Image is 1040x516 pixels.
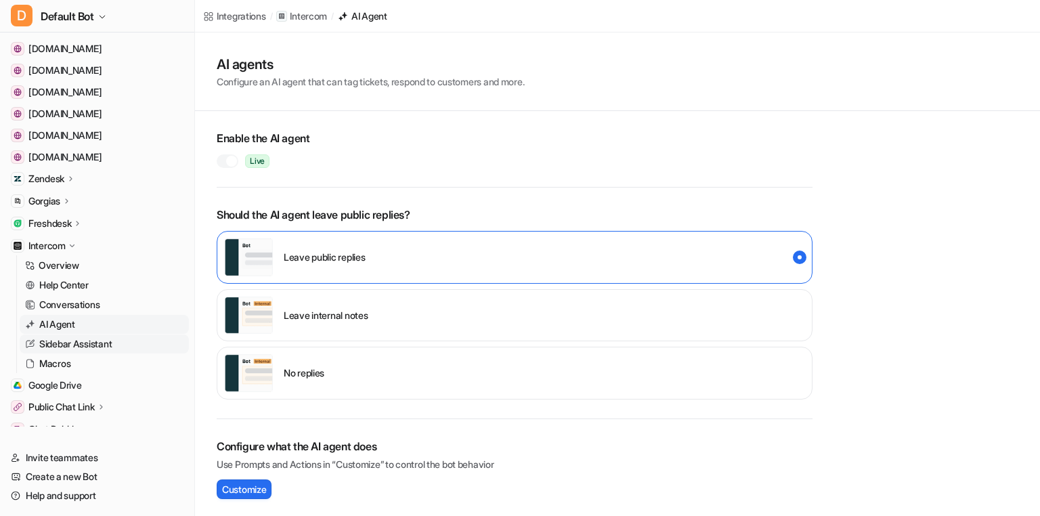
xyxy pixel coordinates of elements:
span: Customize [222,482,266,496]
span: / [331,10,334,22]
p: Help Center [39,278,89,292]
a: Help Center [20,276,189,295]
p: Freshdesk [28,217,71,230]
p: Overview [39,259,79,272]
a: Create a new Bot [5,467,189,486]
img: mail.google.com [14,66,22,74]
img: www.programiz.com [14,110,22,118]
h2: Configure what the AI agent does [217,438,812,454]
a: faq.heartandsoil.co[DOMAIN_NAME] [5,148,189,167]
p: Configure an AI agent that can tag tickets, respond to customers and more. [217,74,524,89]
span: [DOMAIN_NAME] [28,129,102,142]
img: Chat Bubble [14,425,22,433]
img: Freshdesk [14,219,22,228]
p: Leave internal notes [284,308,368,322]
p: Leave public replies [284,250,365,264]
div: external_reply [217,231,812,284]
p: Sidebar Assistant [39,337,112,351]
p: AI Agent [39,318,75,331]
div: AI Agent [351,9,387,23]
p: Chat Bubble [28,423,79,436]
span: live [245,154,269,168]
img: Google Drive [14,381,22,389]
a: www.npmjs.com[DOMAIN_NAME] [5,126,189,145]
p: Conversations [39,298,100,311]
a: Intercom [276,9,327,23]
img: faq.heartandsoil.co [14,153,22,161]
a: Macros [20,354,189,373]
span: D [11,5,32,26]
span: Google Drive [28,379,82,392]
h1: AI agents [217,54,524,74]
span: Default Bot [41,7,94,26]
p: Use Prompts and Actions in “Customize” to control the bot behavior [217,457,812,471]
span: [DOMAIN_NAME] [28,42,102,56]
div: disabled [217,347,812,400]
img: user [224,238,273,276]
a: AI Agent [338,9,387,23]
p: Intercom [290,9,327,23]
p: No replies [284,366,324,380]
p: Zendesk [28,172,64,186]
p: Macros [39,357,70,370]
a: www.intercom.com[DOMAIN_NAME] [5,39,189,58]
a: Invite teammates [5,448,189,467]
a: mail.google.com[DOMAIN_NAME] [5,61,189,80]
img: Gorgias [14,197,22,205]
img: user [224,297,273,335]
a: Conversations [20,295,189,314]
a: codesandbox.io[DOMAIN_NAME] [5,83,189,102]
img: www.npmjs.com [14,131,22,139]
a: AI Agent [20,315,189,334]
p: Gorgias [28,194,60,208]
a: Help and support [5,486,189,505]
h2: Enable the AI agent [217,130,812,146]
img: codesandbox.io [14,88,22,96]
img: Public Chat Link [14,403,22,411]
a: Integrations [203,9,266,23]
p: Public Chat Link [28,400,95,414]
a: Google DriveGoogle Drive [5,376,189,395]
span: [DOMAIN_NAME] [28,150,102,164]
a: www.programiz.com[DOMAIN_NAME] [5,104,189,123]
img: www.intercom.com [14,45,22,53]
a: Overview [20,256,189,275]
span: [DOMAIN_NAME] [28,85,102,99]
img: Intercom [14,242,22,250]
div: internal_reply [217,289,812,342]
img: Zendesk [14,175,22,183]
span: [DOMAIN_NAME] [28,107,102,121]
span: / [270,10,273,22]
a: Sidebar Assistant [20,335,189,353]
img: user [224,354,273,392]
div: Integrations [217,9,266,23]
button: Customize [217,479,272,499]
p: Intercom [28,239,66,253]
span: [DOMAIN_NAME] [28,64,102,77]
p: Should the AI agent leave public replies? [217,207,812,223]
